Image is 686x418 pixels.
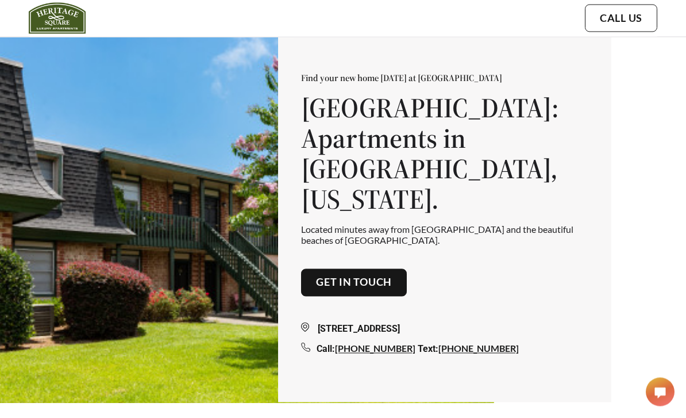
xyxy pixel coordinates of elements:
[438,343,519,354] a: [PHONE_NUMBER]
[301,224,588,246] p: Located minutes away from [GEOGRAPHIC_DATA] and the beautiful beaches of [GEOGRAPHIC_DATA].
[301,323,588,336] div: [STREET_ADDRESS]
[316,277,392,289] a: Get in touch
[317,344,335,355] span: Call:
[585,5,657,32] button: Call Us
[301,94,588,215] h1: [GEOGRAPHIC_DATA]: Apartments in [GEOGRAPHIC_DATA], [US_STATE].
[301,269,407,297] button: Get in touch
[301,73,588,85] p: Find your new home [DATE] at [GEOGRAPHIC_DATA]
[418,344,438,355] span: Text:
[29,3,86,34] img: heritage_square_logo.jpg
[335,343,415,354] a: [PHONE_NUMBER]
[600,12,642,25] a: Call Us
